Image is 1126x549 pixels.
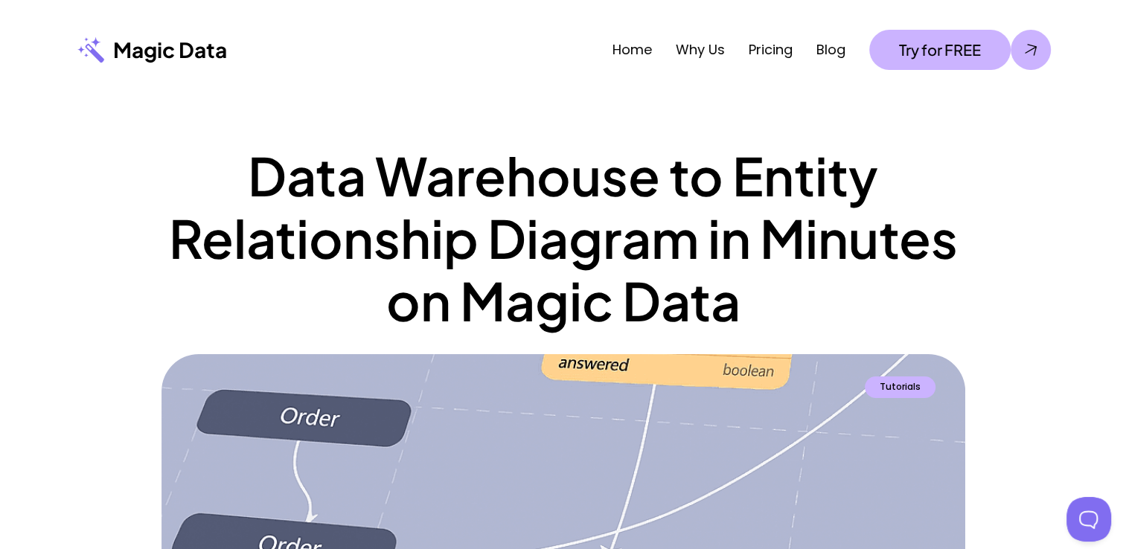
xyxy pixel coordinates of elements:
[1066,497,1111,542] iframe: Toggle Customer Support
[161,144,965,332] h1: Data Warehouse to Entity Relationship Diagram in Minutes on Magic Data
[816,40,845,59] a: Blog
[880,381,921,394] p: Tutorials
[612,40,652,59] a: Home
[899,41,981,59] p: Try for FREE
[869,30,1051,70] a: Try for FREE
[113,36,227,63] p: Magic Data
[676,40,725,59] a: Why Us
[749,40,793,59] a: Pricing
[54,35,227,65] a: Magic Data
